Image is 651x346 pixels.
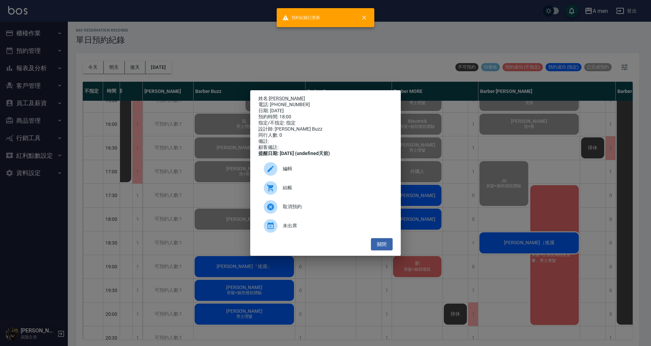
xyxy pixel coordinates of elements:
[258,132,393,138] div: 同行人數: 0
[283,222,387,229] span: 未出席
[269,96,305,101] a: [PERSON_NAME]
[258,126,393,132] div: 設計師: [PERSON_NAME] Buzz
[357,10,372,25] button: close
[258,216,393,235] div: 未出席
[283,165,387,172] span: 編輯
[371,238,393,251] button: 關閉
[283,184,387,191] span: 結帳
[258,145,393,151] div: 顧客備註:
[258,138,393,145] div: 備註:
[258,96,393,102] p: 姓名:
[258,108,393,114] div: 日期: [DATE]
[258,197,393,216] div: 取消預約
[258,178,393,197] a: 結帳
[282,14,320,21] span: 預約紀錄已更新
[258,151,393,157] div: 提醒日期: [DATE] (undefined天前)
[283,203,387,210] span: 取消預約
[258,120,393,126] div: 指定/不指定: 指定
[258,114,393,120] div: 預約時間: 18:00
[258,159,393,178] div: 編輯
[258,102,393,108] div: 電話: [PHONE_NUMBER]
